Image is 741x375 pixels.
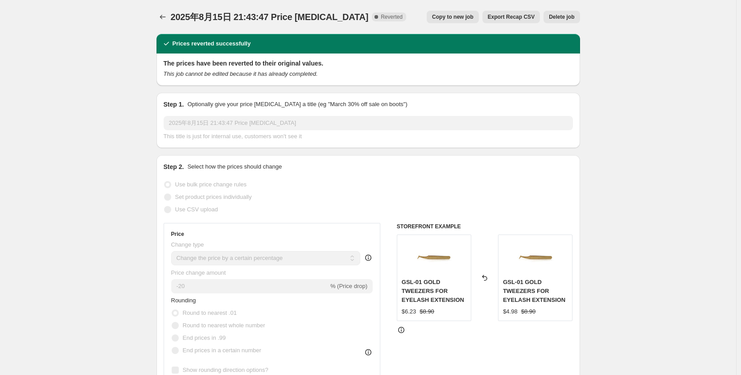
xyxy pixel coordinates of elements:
[164,59,573,68] h2: The prices have been reverted to their original values.
[164,162,184,171] h2: Step 2.
[330,283,367,289] span: % (Price drop)
[183,309,237,316] span: Round to nearest .01
[183,322,265,329] span: Round to nearest whole number
[164,100,184,109] h2: Step 1.
[416,239,452,275] img: gsl-01-gold-tweezers-for-eyelash-extension_80x.jpg
[187,100,407,109] p: Optionally give your price [MEDICAL_DATA] a title (eg "March 30% off sale on boots")
[521,308,536,315] span: $8.90
[518,239,553,275] img: gsl-01-gold-tweezers-for-eyelash-extension_80x.jpg
[427,11,479,23] button: Copy to new job
[503,279,565,303] span: GSL-01 GOLD TWEEZERS FOR EYELASH EXTENSION
[175,194,252,200] span: Set product prices individually
[420,308,434,315] span: $8.90
[543,11,580,23] button: Delete job
[183,367,268,373] span: Show rounding direction options?
[402,279,464,303] span: GSL-01 GOLD TWEEZERS FOR EYELASH EXTENSION
[364,253,373,262] div: help
[175,206,218,213] span: Use CSV upload
[173,39,251,48] h2: Prices reverted successfully
[432,13,473,21] span: Copy to new job
[183,334,226,341] span: End prices in .99
[402,308,416,315] span: $6.23
[397,223,573,230] h6: STOREFRONT EXAMPLE
[488,13,535,21] span: Export Recap CSV
[482,11,540,23] button: Export Recap CSV
[164,133,302,140] span: This title is just for internal use, customers won't see it
[171,279,329,293] input: -15
[164,116,573,130] input: 30% off holiday sale
[503,308,518,315] span: $4.98
[183,347,261,354] span: End prices in a certain number
[171,241,204,248] span: Change type
[171,231,184,238] h3: Price
[164,70,318,77] i: This job cannot be edited because it has already completed.
[171,297,196,304] span: Rounding
[171,12,369,22] span: 2025年8月15日 21:43:47 Price [MEDICAL_DATA]
[187,162,282,171] p: Select how the prices should change
[381,13,403,21] span: Reverted
[549,13,574,21] span: Delete job
[156,11,169,23] button: Price change jobs
[175,181,247,188] span: Use bulk price change rules
[171,269,226,276] span: Price change amount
